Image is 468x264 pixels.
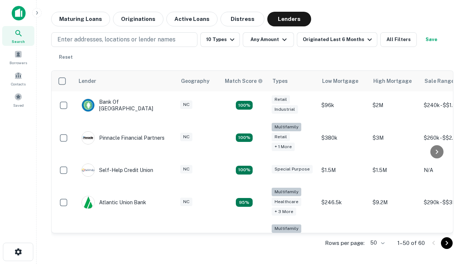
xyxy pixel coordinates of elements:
div: Multifamily [272,224,301,233]
a: Saved [2,90,34,110]
div: Types [272,77,288,85]
div: Lender [79,77,96,85]
th: High Mortgage [369,71,420,91]
div: NC [180,165,192,173]
h6: Match Score [225,77,261,85]
td: $380k [318,119,369,156]
div: Multifamily [272,123,301,131]
img: picture [82,164,94,176]
button: All Filters [380,32,417,47]
span: Saved [13,102,24,108]
div: Special Purpose [272,165,313,173]
div: Matching Properties: 9, hasApolloMatch: undefined [236,198,253,207]
button: Distress [220,12,264,26]
a: Borrowers [2,47,34,67]
p: Enter addresses, locations or lender names [57,35,175,44]
td: $2M [369,91,420,119]
a: Contacts [2,69,34,88]
div: Retail [272,95,290,104]
div: Atlantic Union Bank [82,196,146,209]
button: 10 Types [200,32,240,47]
img: picture [82,132,94,144]
span: Search [12,38,25,44]
div: + 1 more [272,143,295,151]
td: $1.5M [318,156,369,184]
div: Matching Properties: 15, hasApolloMatch: undefined [236,101,253,110]
img: capitalize-icon.png [12,6,26,21]
div: Retail [272,133,290,141]
div: 50 [367,238,386,248]
div: + 3 more [272,208,296,216]
div: Bank Of [GEOGRAPHIC_DATA] [82,99,169,112]
img: picture [82,196,94,209]
span: Borrowers [10,60,27,66]
span: Contacts [11,81,26,87]
img: picture [82,99,94,111]
td: $246.5k [318,184,369,221]
td: $1.5M [369,156,420,184]
div: Self-help Credit Union [82,164,153,177]
div: NC [180,198,192,206]
button: Enter addresses, locations or lender names [51,32,197,47]
button: Maturing Loans [51,12,110,26]
td: $246k [318,221,369,258]
button: Originations [113,12,163,26]
button: Save your search to get updates of matches that match your search criteria. [420,32,443,47]
div: Sale Range [424,77,454,85]
th: Capitalize uses an advanced AI algorithm to match your search with the best lender. The match sco... [220,71,268,91]
th: Types [268,71,318,91]
th: Geography [177,71,220,91]
div: Industrial [272,105,298,114]
button: Go to next page [441,237,453,249]
div: Geography [181,77,210,85]
div: Multifamily [272,188,301,196]
button: Originated Last 6 Months [297,32,377,47]
div: Capitalize uses an advanced AI algorithm to match your search with the best lender. The match sco... [225,77,263,85]
td: $9.2M [369,184,420,221]
div: Pinnacle Financial Partners [82,131,165,144]
td: $96k [318,91,369,119]
div: High Mortgage [373,77,412,85]
p: 1–50 of 60 [397,239,425,247]
button: Lenders [267,12,311,26]
div: The Fidelity Bank [82,233,141,246]
button: Reset [54,50,78,65]
div: Healthcare [272,198,301,206]
div: Matching Properties: 17, hasApolloMatch: undefined [236,133,253,142]
button: Any Amount [243,32,294,47]
th: Lender [74,71,177,91]
a: Search [2,26,34,46]
button: Active Loans [166,12,218,26]
th: Low Mortgage [318,71,369,91]
td: $3.2M [369,221,420,258]
div: Matching Properties: 11, hasApolloMatch: undefined [236,166,253,175]
div: Originated Last 6 Months [303,35,374,44]
div: NC [180,133,192,141]
p: Rows per page: [325,239,365,247]
iframe: Chat Widget [431,182,468,217]
div: Low Mortgage [322,77,358,85]
div: NC [180,100,192,109]
td: $3M [369,119,420,156]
